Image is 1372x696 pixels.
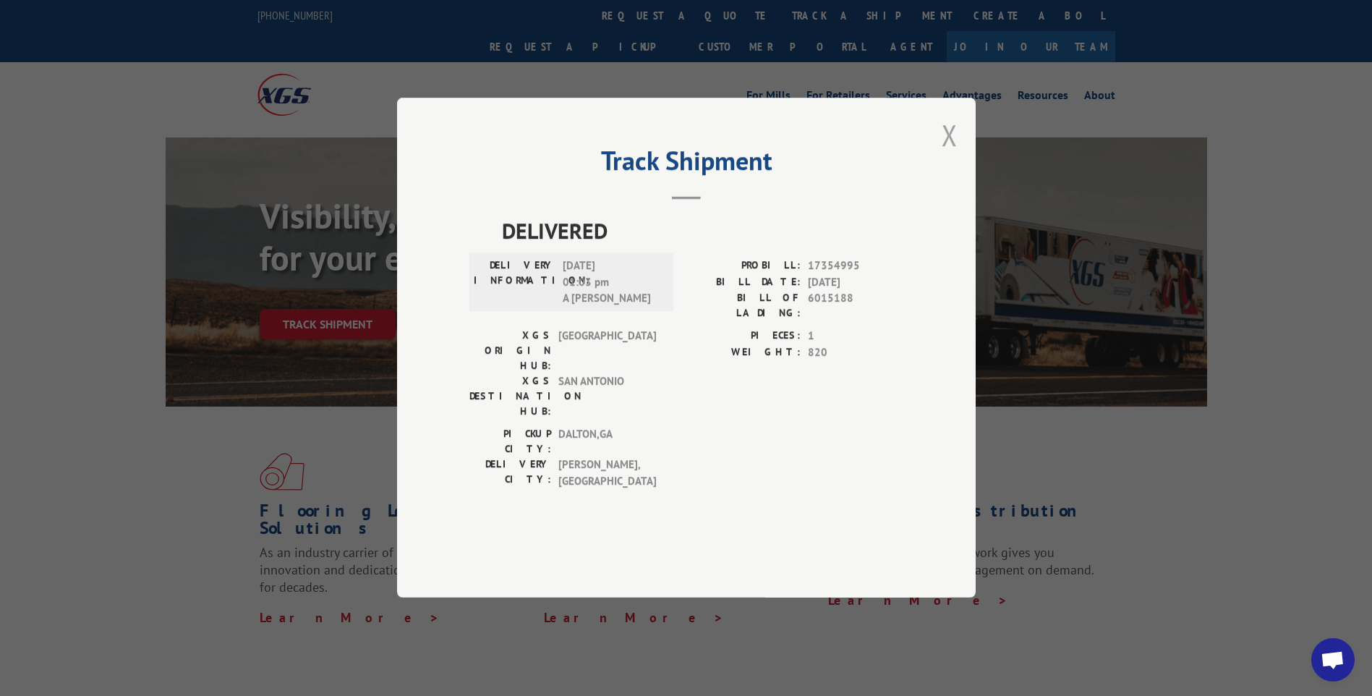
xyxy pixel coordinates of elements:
[808,344,903,361] span: 820
[469,374,551,420] label: XGS DESTINATION HUB:
[474,258,555,307] label: DELIVERY INFORMATION:
[686,328,801,345] label: PIECES:
[686,344,801,361] label: WEIGHT:
[808,258,903,275] span: 17354995
[808,291,903,321] span: 6015188
[558,374,656,420] span: SAN ANTONIO
[558,328,656,374] span: [GEOGRAPHIC_DATA]
[502,215,903,247] span: DELIVERED
[469,457,551,490] label: DELIVERY CITY:
[1311,638,1355,682] div: Open chat
[942,116,958,154] button: Close modal
[558,457,656,490] span: [PERSON_NAME] , [GEOGRAPHIC_DATA]
[558,427,656,457] span: DALTON , GA
[469,328,551,374] label: XGS ORIGIN HUB:
[686,291,801,321] label: BILL OF LADING:
[808,328,903,345] span: 1
[469,150,903,178] h2: Track Shipment
[686,258,801,275] label: PROBILL:
[808,274,903,291] span: [DATE]
[563,258,660,307] span: [DATE] 01:03 pm A [PERSON_NAME]
[469,427,551,457] label: PICKUP CITY:
[686,274,801,291] label: BILL DATE:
